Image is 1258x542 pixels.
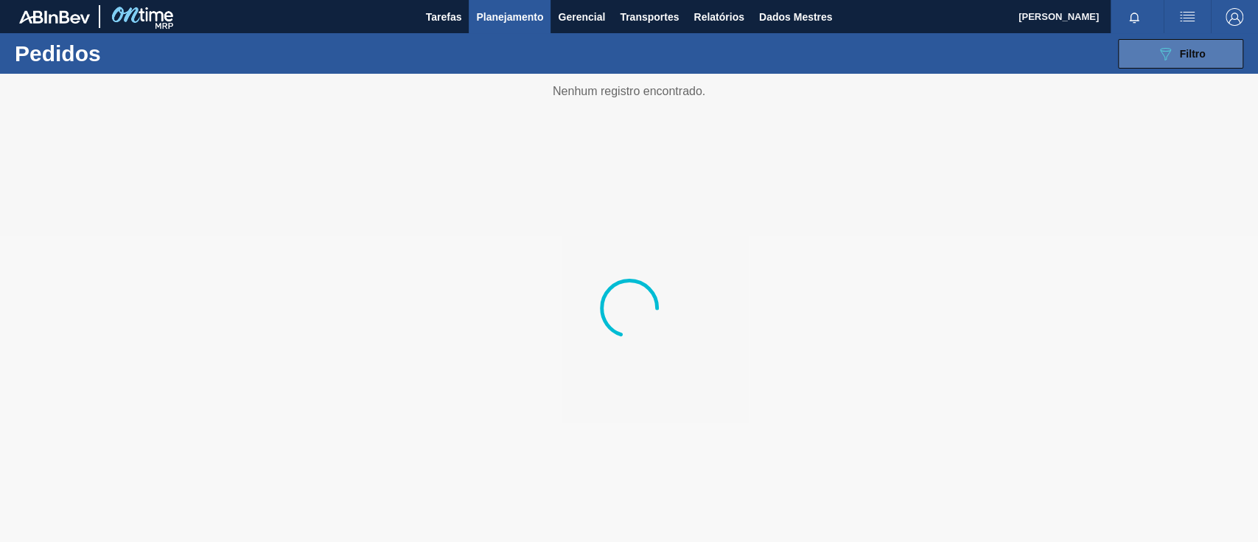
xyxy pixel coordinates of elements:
img: Sair [1226,8,1243,26]
font: Relatórios [693,11,744,23]
font: Filtro [1180,48,1206,60]
font: Transportes [620,11,679,23]
img: TNhmsLtSVTkK8tSr43FrP2fwEKptu5GPRR3wAAAABJRU5ErkJggg== [19,10,90,24]
font: Tarefas [426,11,462,23]
button: Notificações [1111,7,1158,27]
button: Filtro [1118,39,1243,69]
font: Pedidos [15,41,101,66]
font: [PERSON_NAME] [1018,11,1099,22]
img: ações do usuário [1178,8,1196,26]
font: Gerencial [558,11,605,23]
font: Dados Mestres [759,11,833,23]
font: Planejamento [476,11,543,23]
